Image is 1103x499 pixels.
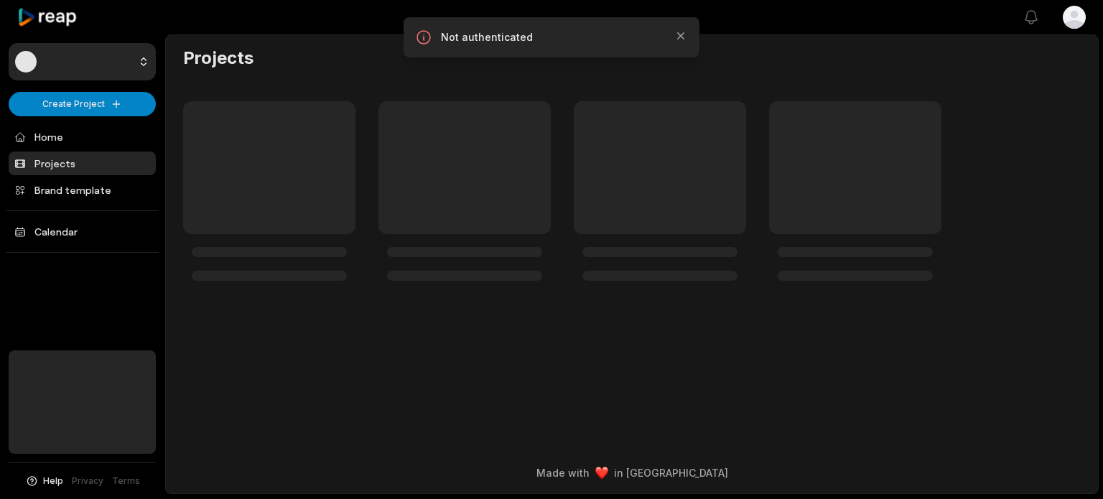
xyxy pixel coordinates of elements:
[25,475,63,488] button: Help
[72,475,103,488] a: Privacy
[441,30,662,45] p: Not authenticated
[9,92,156,116] button: Create Project
[9,125,156,149] a: Home
[179,465,1085,480] div: Made with in [GEOGRAPHIC_DATA]
[183,47,253,70] h2: Projects
[9,178,156,202] a: Brand template
[595,467,608,480] img: heart emoji
[43,475,63,488] span: Help
[112,475,140,488] a: Terms
[9,220,156,243] a: Calendar
[9,151,156,175] a: Projects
